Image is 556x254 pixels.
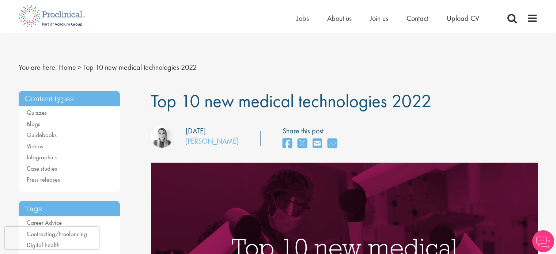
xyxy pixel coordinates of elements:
a: Career Advice [27,219,62,227]
a: Contact [406,14,428,23]
a: share on email [313,136,322,152]
img: Hannah Burke [151,126,173,148]
h3: Content types [19,91,120,107]
a: About us [327,14,352,23]
h3: Tags [19,201,120,217]
a: [PERSON_NAME] [185,136,239,146]
a: Join us [370,14,388,23]
a: Guidebooks [27,131,57,139]
span: You are here: [19,62,57,72]
a: breadcrumb link [59,62,76,72]
img: Chatbot [532,230,554,252]
a: share on twitter [298,136,307,152]
a: Jobs [296,14,309,23]
iframe: reCAPTCHA [5,227,99,249]
div: [DATE] [186,126,206,136]
a: share on facebook [283,136,292,152]
label: Share this post [283,126,341,136]
a: Case studies [27,164,57,173]
span: Top 10 new medical technologies 2022 [151,89,431,113]
a: Videos [27,142,43,150]
span: Top 10 new medical technologies 2022 [83,62,197,72]
span: > [78,62,82,72]
a: share on whats app [328,136,337,152]
a: Upload CV [447,14,479,23]
a: Press releases [27,175,60,183]
a: Blogs [27,120,40,128]
a: Infographics [27,153,57,161]
a: Quizzes [27,109,47,117]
